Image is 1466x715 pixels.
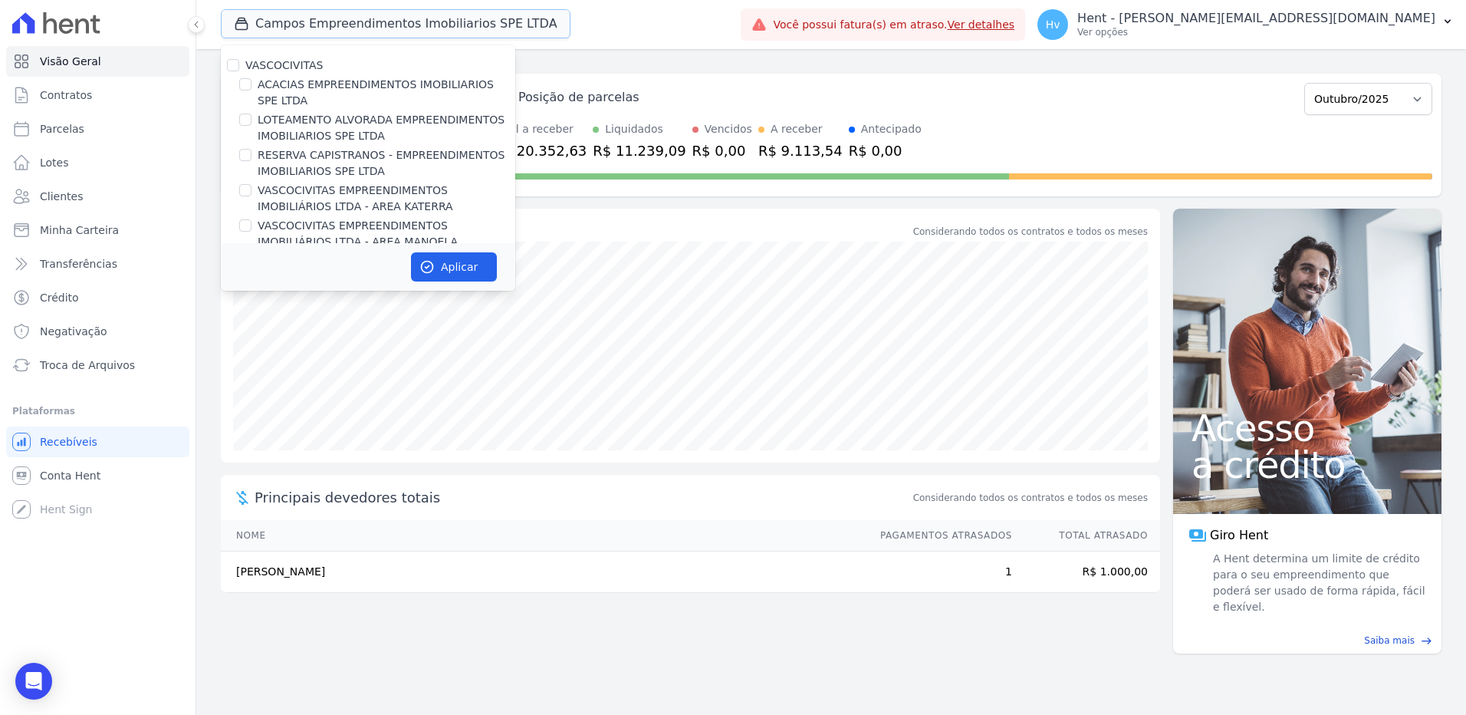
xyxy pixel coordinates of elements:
a: Minha Carteira [6,215,189,245]
th: Nome [221,520,866,552]
span: Transferências [40,256,117,272]
span: Você possui fatura(s) em atraso. [773,17,1014,33]
a: Negativação [6,316,189,347]
span: Parcelas [40,121,84,137]
td: R$ 1.000,00 [1013,552,1160,593]
a: Conta Hent [6,460,189,491]
a: Clientes [6,181,189,212]
span: A Hent determina um limite de crédito para o seu empreendimento que poderá ser usado de forma ráp... [1210,551,1426,615]
div: R$ 11.239,09 [593,140,685,161]
p: Hent - [PERSON_NAME][EMAIL_ADDRESS][DOMAIN_NAME] [1077,11,1435,26]
button: Campos Empreendimentos Imobiliarios SPE LTDA [221,9,570,38]
label: VASCOCIVITAS [245,59,323,71]
a: Troca de Arquivos [6,350,189,381]
a: Contratos [6,80,189,110]
div: Total a receber [494,121,587,137]
div: R$ 9.113,54 [758,140,843,161]
div: A receber [771,121,823,137]
a: Lotes [6,147,189,178]
span: Clientes [40,189,83,204]
label: VASCOCIVITAS EMPREENDIMENTOS IMOBILIÁRIOS LTDA - AREA MANOELA [258,218,515,250]
a: Crédito [6,282,189,313]
a: Ver detalhes [948,18,1015,31]
div: Posição de parcelas [518,88,639,107]
span: Giro Hent [1210,526,1268,545]
span: Principais devedores totais [255,487,910,508]
div: R$ 20.352,63 [494,140,587,161]
span: Conta Hent [40,468,100,483]
span: Contratos [40,87,92,103]
td: [PERSON_NAME] [221,552,866,593]
span: Crédito [40,290,79,305]
div: Vencidos [705,121,752,137]
div: Considerando todos os contratos e todos os meses [913,225,1148,239]
td: 1 [866,552,1013,593]
span: Hv [1046,19,1060,30]
span: east [1421,635,1432,647]
div: Liquidados [605,121,663,137]
span: Visão Geral [40,54,101,69]
span: Saiba mais [1364,634,1415,647]
span: a crédito [1192,446,1423,483]
label: ACACIAS EMPREENDIMENTOS IMOBILIARIOS SPE LTDA [258,77,515,109]
button: Aplicar [411,252,497,282]
span: Considerando todos os contratos e todos os meses [913,491,1148,505]
span: Acesso [1192,410,1423,446]
a: Parcelas [6,114,189,144]
a: Visão Geral [6,46,189,77]
div: Antecipado [861,121,922,137]
div: R$ 0,00 [692,140,752,161]
th: Pagamentos Atrasados [866,520,1013,552]
span: Recebíveis [40,434,97,450]
span: Troca de Arquivos [40,357,135,373]
label: LOTEAMENTO ALVORADA EMPREENDIMENTOS IMOBILIARIOS SPE LTDA [258,112,515,144]
label: RESERVA CAPISTRANOS - EMPREENDIMENTOS IMOBILIARIOS SPE LTDA [258,147,515,180]
div: Open Intercom Messenger [15,663,52,700]
span: Minha Carteira [40,222,119,238]
a: Recebíveis [6,427,189,457]
label: VASCOCIVITAS EMPREENDIMENTOS IMOBILIÁRIOS LTDA - AREA KATERRA [258,183,515,215]
a: Transferências [6,249,189,279]
button: Hv Hent - [PERSON_NAME][EMAIL_ADDRESS][DOMAIN_NAME] Ver opções [1025,3,1466,46]
a: Saiba mais east [1182,634,1432,647]
th: Total Atrasado [1013,520,1160,552]
div: Plataformas [12,402,183,420]
span: Lotes [40,155,69,170]
span: Negativação [40,324,107,339]
p: Ver opções [1077,26,1435,38]
div: R$ 0,00 [849,140,922,161]
div: Saldo devedor total [255,221,910,242]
